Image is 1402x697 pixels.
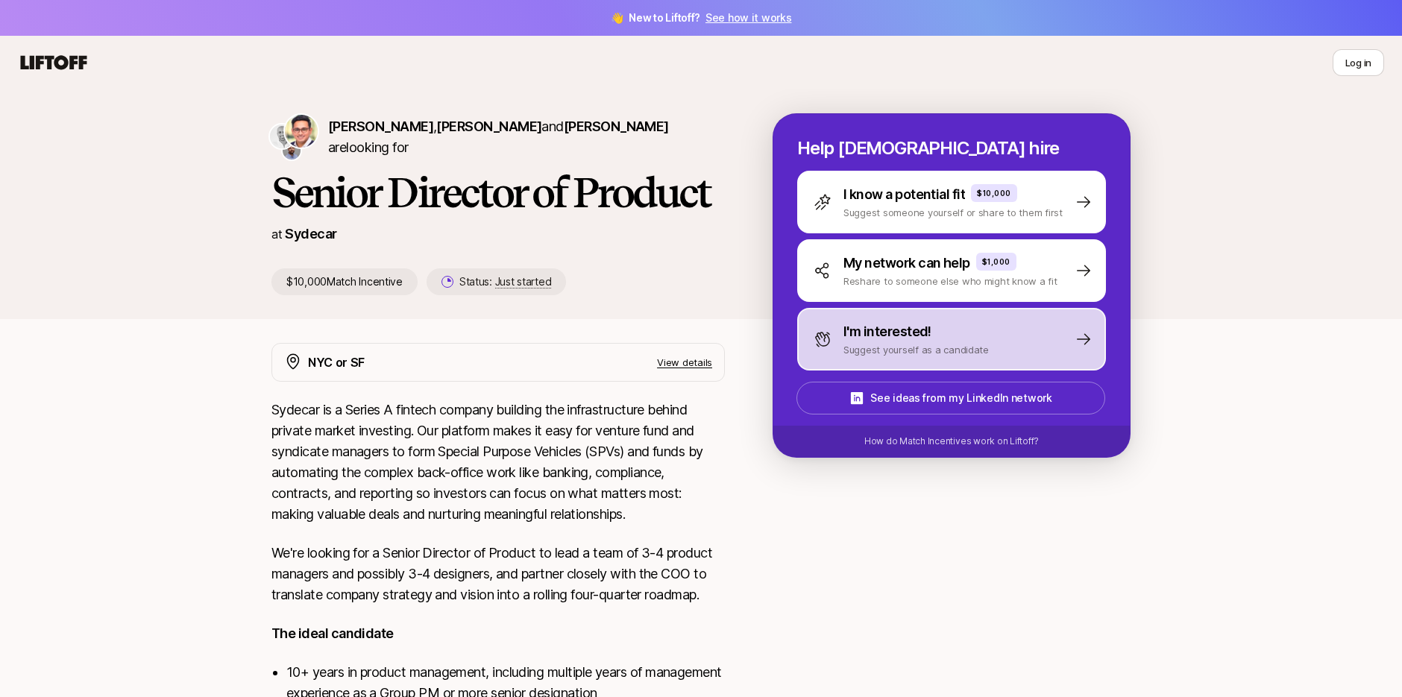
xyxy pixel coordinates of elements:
strong: The ideal candidate [271,625,394,641]
span: [PERSON_NAME] [564,119,669,134]
a: Sydecar [285,226,336,242]
h1: Senior Director of Product [271,170,725,215]
button: See ideas from my LinkedIn network [796,382,1105,414]
p: Reshare to someone else who might know a fit [843,274,1057,288]
p: Help [DEMOGRAPHIC_DATA] hire [797,138,1106,159]
p: My network can help [843,253,970,274]
span: [PERSON_NAME] [328,119,433,134]
span: , [433,119,541,134]
p: $10,000 [977,187,1011,199]
p: How do Match Incentives work on Liftoff? [864,435,1039,448]
img: Adam Hill [283,142,301,160]
a: See how it works [705,11,792,24]
span: and [541,119,668,134]
p: Suggest yourself as a candidate [843,342,989,357]
p: See ideas from my LinkedIn network [870,389,1051,407]
p: View details [657,355,712,370]
p: Status: [459,273,551,291]
p: NYC or SF [308,353,365,372]
p: at [271,224,282,244]
button: Log in [1333,49,1384,76]
p: We're looking for a Senior Director of Product to lead a team of 3-4 product managers and possibl... [271,543,725,605]
p: Sydecar is a Series A fintech company building the infrastructure behind private market investing... [271,400,725,525]
img: Nik Talreja [270,124,294,148]
p: $1,000 [982,256,1010,268]
p: I know a potential fit [843,184,965,205]
p: are looking for [328,116,725,158]
p: Suggest someone yourself or share to them first [843,205,1063,220]
p: I'm interested! [843,321,931,342]
span: [PERSON_NAME] [436,119,541,134]
span: Just started [495,275,552,288]
img: Shriram Bhashyam [285,115,318,148]
span: 👋 New to Liftoff? [611,9,792,27]
p: $10,000 Match Incentive [271,268,418,295]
